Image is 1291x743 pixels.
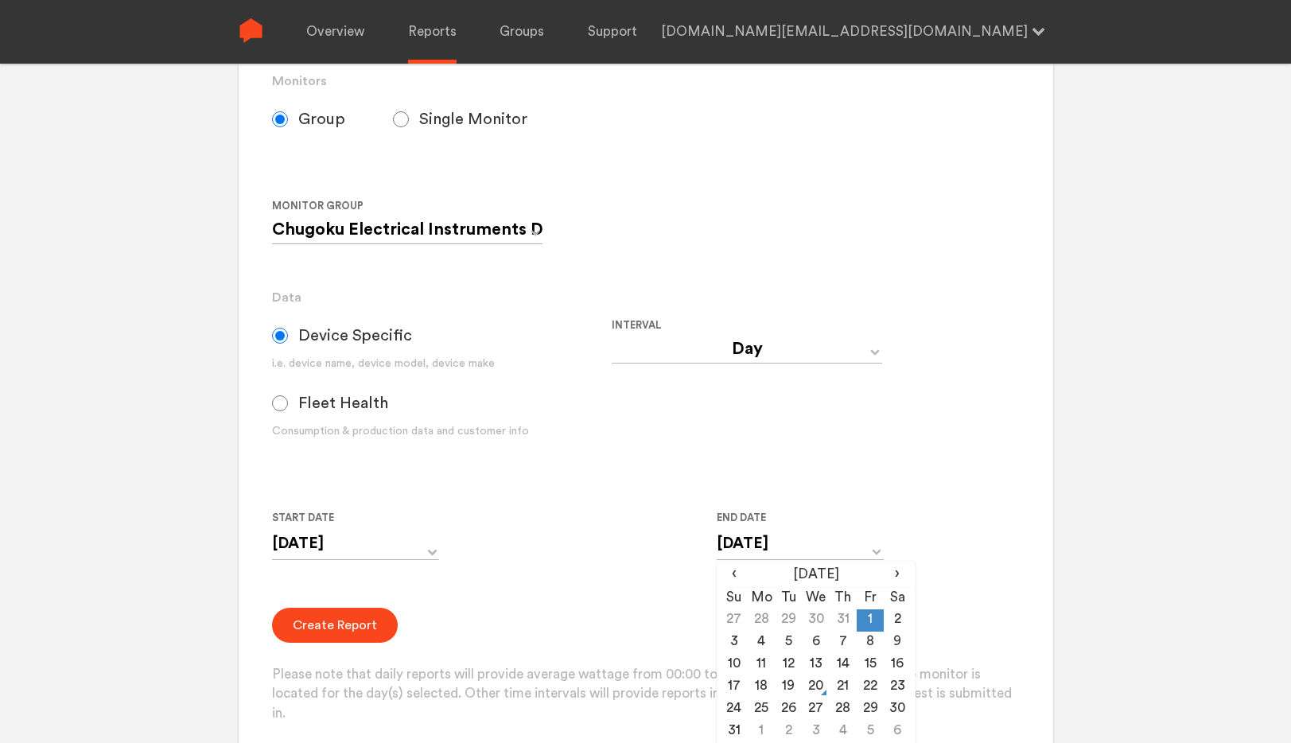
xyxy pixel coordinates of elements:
img: Sense Logo [239,18,263,43]
td: 6 [802,632,829,654]
p: Please note that daily reports will provide average wattage from 00:00 to 23:59 in the time zone ... [272,665,1019,724]
td: 22 [857,676,884,698]
th: Th [830,587,857,609]
th: Fr [857,587,884,609]
td: 20 [802,676,829,698]
td: 26 [775,698,802,721]
th: Tu [775,587,802,609]
td: 15 [857,654,884,676]
span: › [884,565,911,584]
td: 17 [721,676,748,698]
td: 30 [802,609,829,632]
th: Su [721,587,748,609]
input: Fleet Health [272,395,288,411]
td: 13 [802,654,829,676]
th: Sa [884,587,911,609]
td: 21 [830,676,857,698]
div: Consumption & production data and customer info [272,423,612,440]
span: Device Specific [298,326,412,345]
td: 28 [748,609,775,632]
span: ‹ [721,565,748,584]
label: Start Date [272,508,426,527]
th: [DATE] [748,565,884,587]
td: 30 [884,698,911,721]
td: 6 [884,721,911,743]
td: 4 [748,632,775,654]
th: We [802,587,829,609]
td: 31 [830,609,857,632]
td: 27 [721,609,748,632]
td: 19 [775,676,802,698]
td: 3 [802,721,829,743]
td: 29 [775,609,802,632]
td: 2 [775,721,802,743]
td: 9 [884,632,911,654]
td: 11 [748,654,775,676]
td: 18 [748,676,775,698]
td: 5 [775,632,802,654]
td: 27 [802,698,829,721]
h3: Data [272,288,1019,307]
td: 12 [775,654,802,676]
td: 16 [884,654,911,676]
td: 29 [857,698,884,721]
td: 31 [721,721,748,743]
td: 1 [857,609,884,632]
h3: Monitors [272,72,1019,91]
button: Create Report [272,608,398,643]
span: Fleet Health [298,394,388,413]
td: 8 [857,632,884,654]
td: 24 [721,698,748,721]
td: 14 [830,654,857,676]
td: 2 [884,609,911,632]
td: 23 [884,676,911,698]
label: Monitor Group [272,196,548,216]
td: 1 [748,721,775,743]
td: 7 [830,632,857,654]
label: Interval [612,316,939,335]
td: 25 [748,698,775,721]
td: 4 [830,721,857,743]
label: End Date [717,508,871,527]
td: 10 [721,654,748,676]
td: 28 [830,698,857,721]
span: Group [298,110,345,129]
td: 5 [857,721,884,743]
div: i.e. device name, device model, device make [272,356,612,372]
input: Device Specific [272,328,288,344]
span: Single Monitor [419,110,527,129]
input: Single Monitor [393,111,409,127]
th: Mo [748,587,775,609]
input: Group [272,111,288,127]
td: 3 [721,632,748,654]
